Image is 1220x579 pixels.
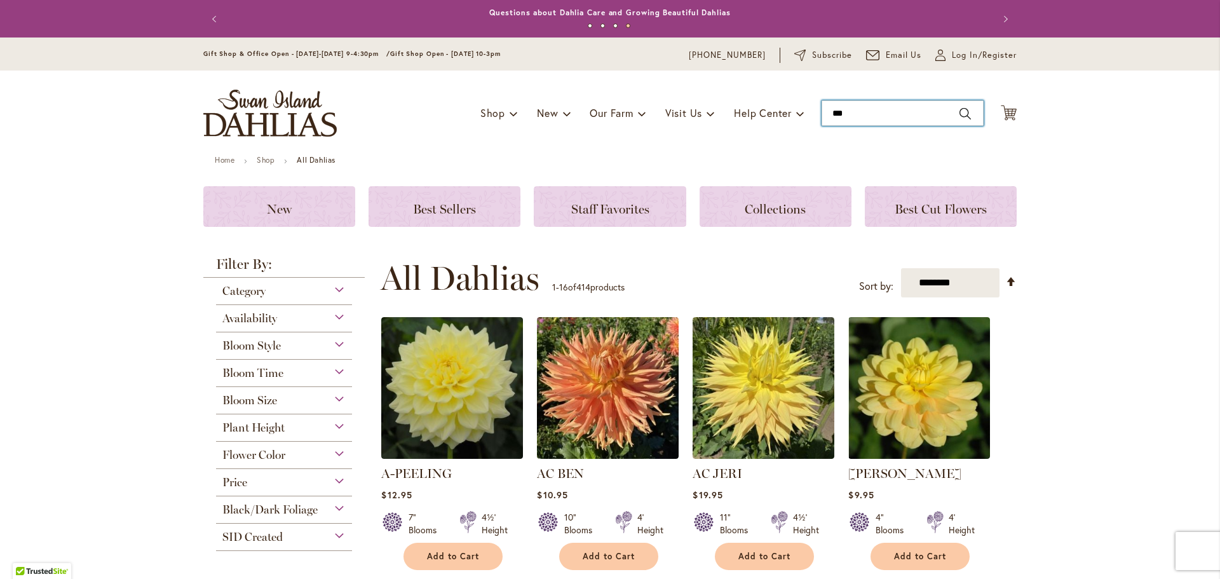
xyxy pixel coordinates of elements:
[222,366,283,380] span: Bloom Time
[381,489,412,501] span: $12.95
[381,449,523,461] a: A-Peeling
[267,201,292,217] span: New
[952,49,1017,62] span: Log In/Register
[693,466,742,481] a: AC JERI
[537,449,679,461] a: AC BEN
[793,511,819,536] div: 4½' Height
[222,448,285,462] span: Flower Color
[381,466,452,481] a: A-PEELING
[222,393,277,407] span: Bloom Size
[403,543,503,570] button: Add to Cart
[848,449,990,461] a: AHOY MATEY
[700,186,851,227] a: Collections
[637,511,663,536] div: 4' Height
[480,106,505,119] span: Shop
[390,50,501,58] span: Gift Shop Open - [DATE] 10-3pm
[10,534,45,569] iframe: Launch Accessibility Center
[297,155,335,165] strong: All Dahlias
[715,543,814,570] button: Add to Cart
[665,106,702,119] span: Visit Us
[559,543,658,570] button: Add to Cart
[381,317,523,459] img: A-Peeling
[794,49,852,62] a: Subscribe
[203,6,229,32] button: Previous
[534,186,686,227] a: Staff Favorites
[693,449,834,461] a: AC Jeri
[865,186,1017,227] a: Best Cut Flowers
[409,511,444,536] div: 7" Blooms
[222,503,318,517] span: Black/Dark Foliage
[537,317,679,459] img: AC BEN
[871,543,970,570] button: Add to Cart
[935,49,1017,62] a: Log In/Register
[588,24,592,28] button: 1 of 4
[559,281,568,293] span: 16
[812,49,852,62] span: Subscribe
[571,201,649,217] span: Staff Favorites
[894,551,946,562] span: Add to Cart
[949,511,975,536] div: 4' Height
[381,259,539,297] span: All Dahlias
[215,155,234,165] a: Home
[203,50,390,58] span: Gift Shop & Office Open - [DATE]-[DATE] 9-4:30pm /
[537,489,567,501] span: $10.95
[745,201,806,217] span: Collections
[222,421,285,435] span: Plant Height
[689,49,766,62] a: [PHONE_NUMBER]
[693,317,834,459] img: AC Jeri
[895,201,987,217] span: Best Cut Flowers
[613,24,618,28] button: 3 of 4
[991,6,1017,32] button: Next
[222,530,283,544] span: SID Created
[222,339,281,353] span: Bloom Style
[257,155,274,165] a: Shop
[203,186,355,227] a: New
[859,275,893,298] label: Sort by:
[203,90,337,137] a: store logo
[720,511,756,536] div: 11" Blooms
[886,49,922,62] span: Email Us
[738,551,790,562] span: Add to Cart
[489,8,730,17] a: Questions about Dahlia Care and Growing Beautiful Dahlias
[413,201,476,217] span: Best Sellers
[222,475,247,489] span: Price
[600,24,605,28] button: 2 of 4
[848,466,961,481] a: [PERSON_NAME]
[693,489,722,501] span: $19.95
[590,106,633,119] span: Our Farm
[369,186,520,227] a: Best Sellers
[482,511,508,536] div: 4½' Height
[626,24,630,28] button: 4 of 4
[222,311,277,325] span: Availability
[848,489,874,501] span: $9.95
[537,466,584,481] a: AC BEN
[576,281,590,293] span: 414
[537,106,558,119] span: New
[203,257,365,278] strong: Filter By:
[848,317,990,459] img: AHOY MATEY
[427,551,479,562] span: Add to Cart
[734,106,792,119] span: Help Center
[552,277,625,297] p: - of products
[583,551,635,562] span: Add to Cart
[552,281,556,293] span: 1
[876,511,911,536] div: 4" Blooms
[866,49,922,62] a: Email Us
[564,511,600,536] div: 10" Blooms
[222,284,266,298] span: Category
